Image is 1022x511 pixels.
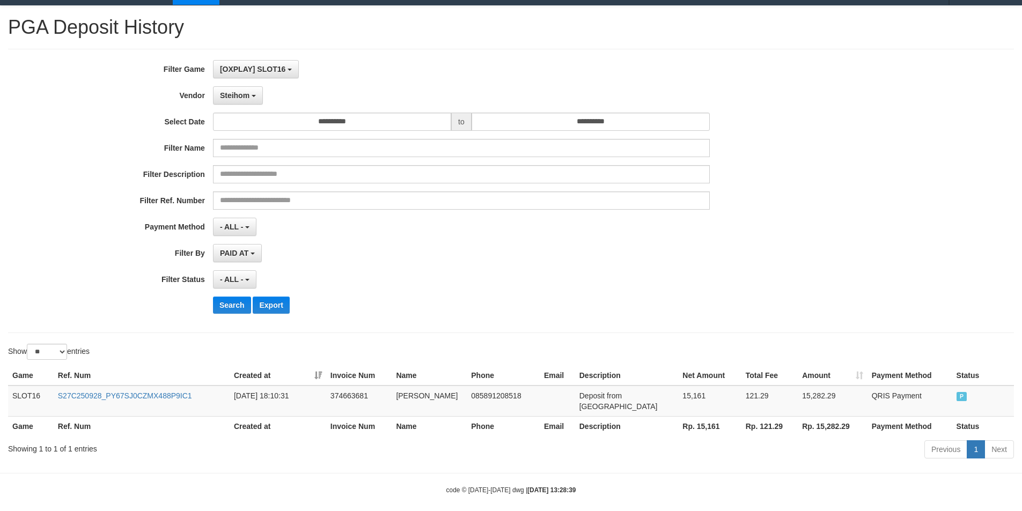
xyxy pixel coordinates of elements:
strong: [DATE] 13:28:39 [527,486,576,494]
span: to [451,113,472,131]
span: PAID [957,392,967,401]
span: - ALL - [220,275,244,284]
span: PAID AT [220,249,248,257]
th: Payment Method [867,366,952,386]
a: 1 [967,440,985,458]
a: Previous [924,440,967,458]
span: [OXPLAY] SLOT16 [220,65,285,73]
th: Email [540,366,575,386]
th: Amount: activate to sort column ascending [798,366,867,386]
th: Phone [467,366,540,386]
th: Name [392,416,467,436]
th: Description [575,416,679,436]
th: Rp. 15,282.29 [798,416,867,436]
button: PAID AT [213,244,262,262]
th: Rp. 15,161 [678,416,741,436]
td: 15,161 [678,386,741,417]
th: Name [392,366,467,386]
td: QRIS Payment [867,386,952,417]
button: - ALL - [213,270,256,288]
th: Net Amount [678,366,741,386]
th: Payment Method [867,416,952,436]
th: Created at [230,416,326,436]
button: [OXPLAY] SLOT16 [213,60,299,78]
th: Status [952,366,1014,386]
th: Phone [467,416,540,436]
th: Created at: activate to sort column ascending [230,366,326,386]
td: 15,282.29 [798,386,867,417]
div: Showing 1 to 1 of 1 entries [8,439,418,454]
button: Search [213,297,251,314]
small: code © [DATE]-[DATE] dwg | [446,486,576,494]
td: [DATE] 18:10:31 [230,386,326,417]
h1: PGA Deposit History [8,17,1014,38]
td: 374663681 [326,386,392,417]
td: 085891208518 [467,386,540,417]
td: 121.29 [741,386,798,417]
th: Invoice Num [326,366,392,386]
th: Rp. 121.29 [741,416,798,436]
th: Invoice Num [326,416,392,436]
th: Email [540,416,575,436]
a: Next [984,440,1014,458]
th: Total Fee [741,366,798,386]
th: Description [575,366,679,386]
th: Status [952,416,1014,436]
td: Deposit from [GEOGRAPHIC_DATA] [575,386,679,417]
span: Steihom [220,91,249,100]
button: - ALL - [213,218,256,236]
button: Steihom [213,86,263,105]
button: Export [253,297,289,314]
span: - ALL - [220,223,244,231]
td: [PERSON_NAME] [392,386,467,417]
